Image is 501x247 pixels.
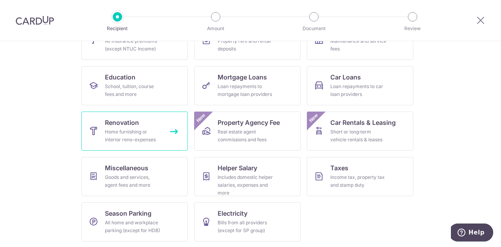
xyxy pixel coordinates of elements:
a: Property Agency FeeReal estate agent commissions and feesNew [194,112,301,151]
span: Season Parking [105,209,151,218]
span: Renovation [105,118,139,127]
a: Car LoansLoan repayments to car loan providers [307,66,413,105]
div: Property rent and rental deposits [218,37,274,53]
div: Includes domestic helper salaries, expenses and more [218,173,274,197]
p: Amount [187,25,245,32]
a: MiscellaneousGoods and services, agent fees and more [81,157,188,196]
span: Mortgage Loans [218,72,267,82]
p: Review [384,25,442,32]
div: All insurance premiums (except NTUC Income) [105,37,161,53]
span: Taxes [330,163,348,173]
div: All home and workplace parking (except for HDB) [105,219,161,234]
a: RenovationHome furnishing or interior reno-expenses [81,112,188,151]
span: Help [18,5,34,13]
span: Car Loans [330,72,361,82]
span: Miscellaneous [105,163,148,173]
span: Car Rentals & Leasing [330,118,396,127]
div: Bills from all providers (except for SP group) [218,219,274,234]
a: TaxesIncome tax, property tax and stamp duty [307,157,413,196]
div: Income tax, property tax and stamp duty [330,173,387,189]
a: ElectricityBills from all providers (except for SP group) [194,202,301,242]
a: Car Rentals & LeasingShort or long‑term vehicle rentals & leasesNew [307,112,413,151]
p: Document [285,25,343,32]
p: Recipient [88,25,146,32]
div: Maintenance and service fees [330,37,387,53]
span: New [195,112,207,124]
div: Loan repayments to car loan providers [330,83,387,98]
span: New [307,112,320,124]
span: Education [105,72,135,82]
span: Electricity [218,209,247,218]
a: Season ParkingAll home and workplace parking (except for HDB) [81,202,188,242]
div: Goods and services, agent fees and more [105,173,161,189]
div: School, tuition, course fees and more [105,83,161,98]
img: CardUp [16,16,54,25]
a: EducationSchool, tuition, course fees and more [81,66,188,105]
div: Loan repayments to mortgage loan providers [218,83,274,98]
div: Real estate agent commissions and fees [218,128,274,144]
div: Short or long‑term vehicle rentals & leases [330,128,387,144]
div: Home furnishing or interior reno-expenses [105,128,161,144]
a: Mortgage LoansLoan repayments to mortgage loan providers [194,66,301,105]
span: Helper Salary [218,163,257,173]
span: Property Agency Fee [218,118,280,127]
iframe: Opens a widget where you can find more information [451,224,493,243]
a: Helper SalaryIncludes domestic helper salaries, expenses and more [194,157,301,196]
